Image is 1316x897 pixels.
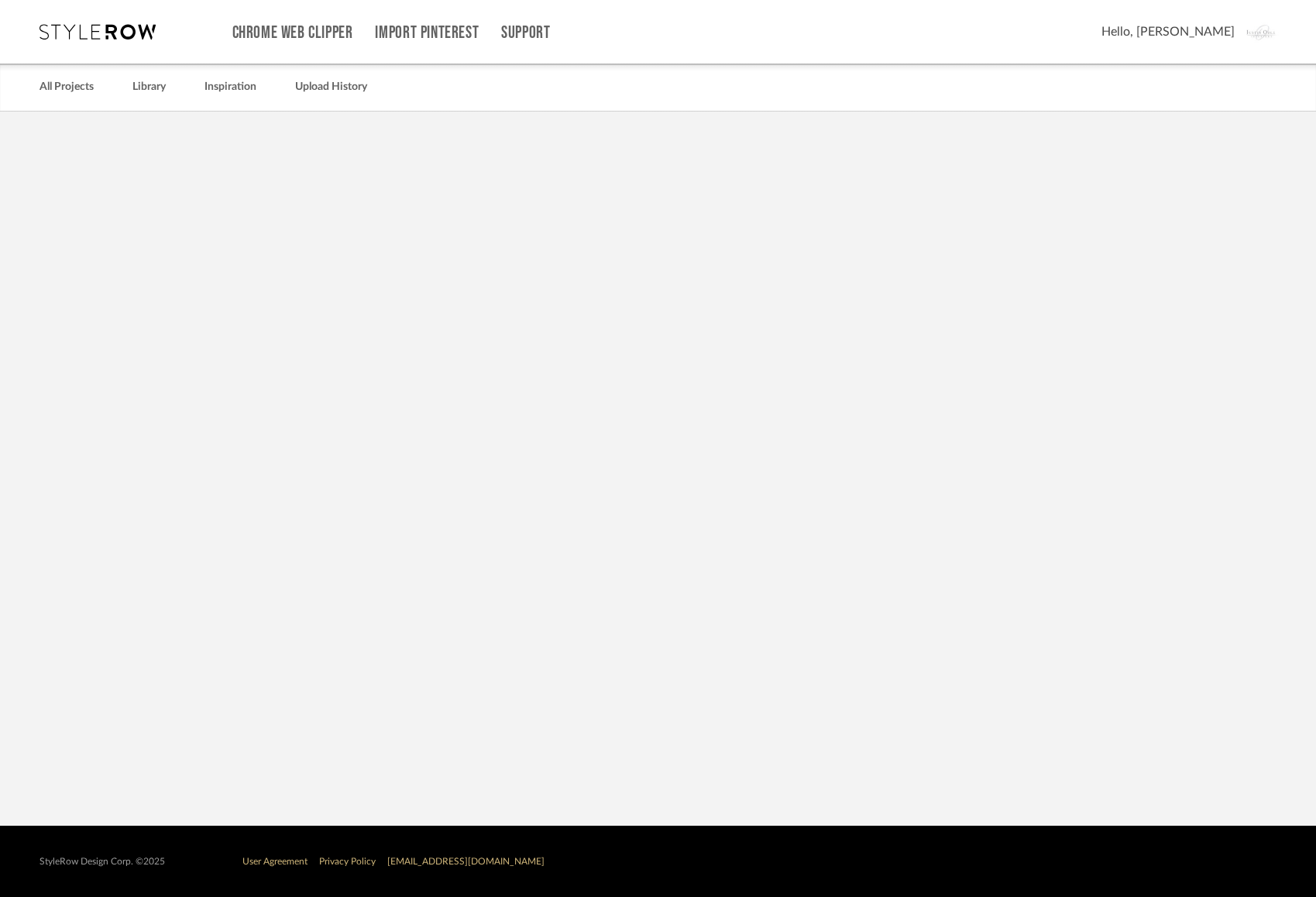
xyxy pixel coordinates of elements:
img: avatar [1246,15,1279,48]
a: Support [501,26,550,40]
a: All Projects [40,77,94,98]
span: Hello, [PERSON_NAME] [1101,22,1235,41]
a: Inspiration [204,77,256,98]
a: Upload History [295,77,367,98]
a: Privacy Policy [319,857,376,866]
a: Import Pinterest [375,26,479,40]
a: [EMAIL_ADDRESS][DOMAIN_NAME] [387,857,545,866]
a: Library [132,77,166,98]
a: Chrome Web Clipper [232,26,353,40]
div: StyleRow Design Corp. ©2025 [40,856,165,868]
a: User Agreement [242,857,308,866]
